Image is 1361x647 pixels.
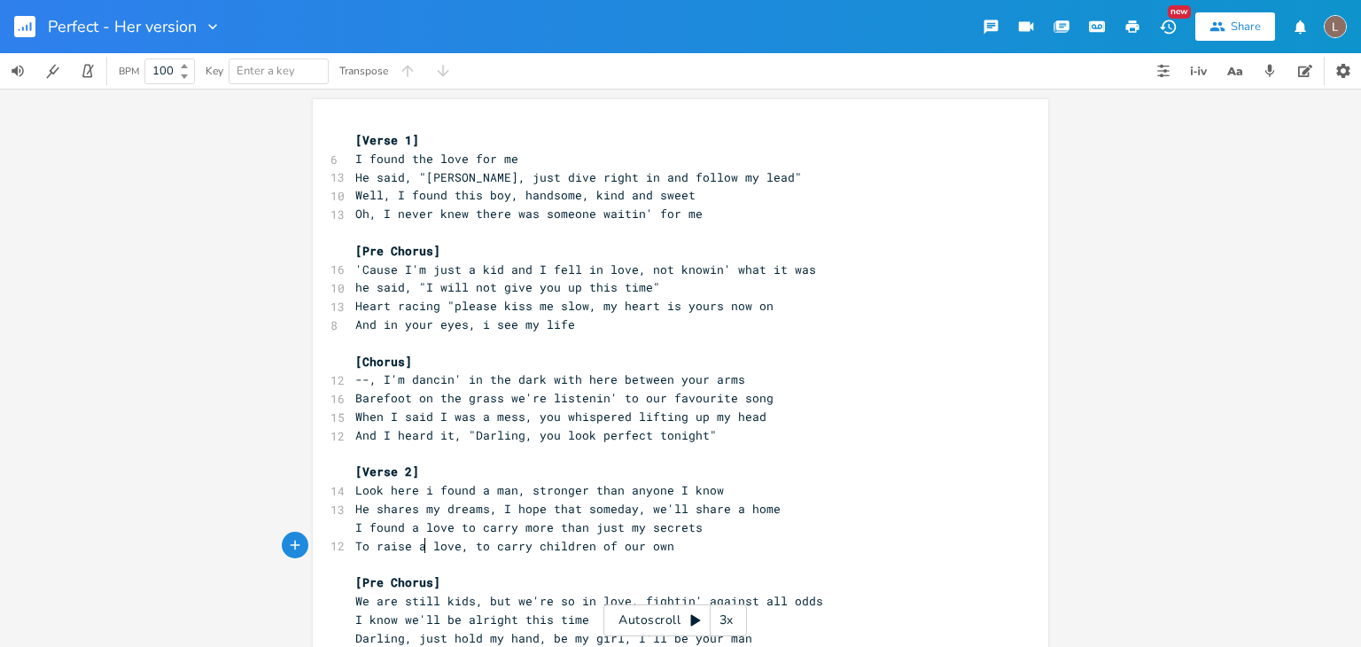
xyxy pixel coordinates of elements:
span: And in your eyes, i see my life [355,316,575,332]
span: Perfect - Her version [48,19,197,35]
span: Heart racing "please kiss me slow, my heart is yours now on [355,298,774,314]
span: And I heard it, "Darling, you look perfect tonight" [355,427,717,443]
span: When I said I was a mess, you whispered lifting up my head [355,409,766,425]
span: [Chorus] [355,354,412,370]
img: Ellebug [1324,15,1347,38]
div: New [1168,5,1191,19]
span: Look here i found a man, stronger than anyone I know [355,482,724,498]
div: Share [1231,19,1261,35]
button: New [1150,11,1186,43]
span: Well, I found this boy, handsome, kind and sweet [355,187,696,203]
span: He shares my dreams, I hope that someday, we'll share a home [355,501,781,517]
div: Autoscroll [603,604,747,636]
span: I know we'll be alright this time [355,612,589,628]
span: Enter a key [237,63,295,79]
span: 'Cause I'm just a kid and I fell in love, not knowin' what it was [355,261,816,277]
span: Darling, just hold my hand, be my girl, I'll be your man [355,630,752,646]
span: [Pre Chorus] [355,243,440,259]
div: BPM [119,66,139,76]
span: --, I'm dancin' in the dark with here between your arms [355,371,745,387]
span: I found a love to carry more than just my secrets [355,519,703,535]
span: [Pre Chorus] [355,574,440,590]
span: To raise a love, to carry children of our own [355,538,674,554]
span: he said, "I will not give you up this time" [355,279,660,295]
span: I found the love for me [355,151,518,167]
span: Oh, I never knew there was someone waitin' for me [355,206,703,222]
button: Share [1195,12,1275,41]
span: Barefoot on the grass we're listenin' to our favourite song [355,390,774,406]
span: [Verse 1] [355,132,419,148]
div: Transpose [339,66,388,76]
span: [Verse 2] [355,464,419,479]
span: He said, "[PERSON_NAME], just dive right in and follow my lead" [355,169,802,185]
div: Key [206,66,223,76]
div: 3x [711,604,743,636]
span: We are still kids, but we're so in love, fightin' against all odds [355,593,823,609]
